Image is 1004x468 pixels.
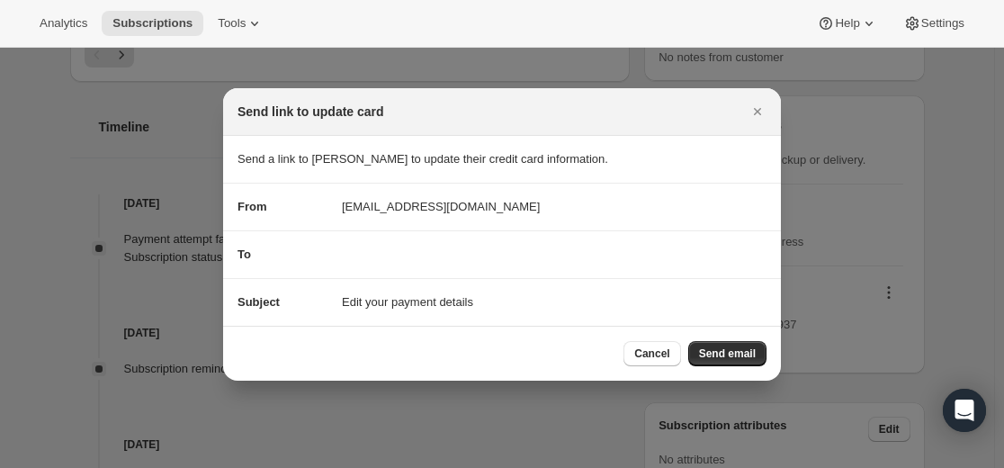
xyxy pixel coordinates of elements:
div: Open Intercom Messenger [943,389,986,432]
span: To [238,247,251,261]
span: Cancel [634,346,669,361]
button: Subscriptions [102,11,203,36]
button: Settings [892,11,975,36]
button: Tools [207,11,274,36]
span: Help [835,16,859,31]
span: Tools [218,16,246,31]
button: Help [806,11,888,36]
span: Edit your payment details [342,293,473,311]
span: Settings [921,16,964,31]
button: Close [745,99,770,124]
span: Subject [238,295,280,309]
p: Send a link to [PERSON_NAME] to update their credit card information. [238,150,766,168]
button: Cancel [623,341,680,366]
span: Send email [699,346,756,361]
h2: Send link to update card [238,103,384,121]
button: Analytics [29,11,98,36]
span: [EMAIL_ADDRESS][DOMAIN_NAME] [342,198,540,216]
span: Analytics [40,16,87,31]
span: From [238,200,267,213]
span: Subscriptions [112,16,193,31]
button: Send email [688,341,766,366]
